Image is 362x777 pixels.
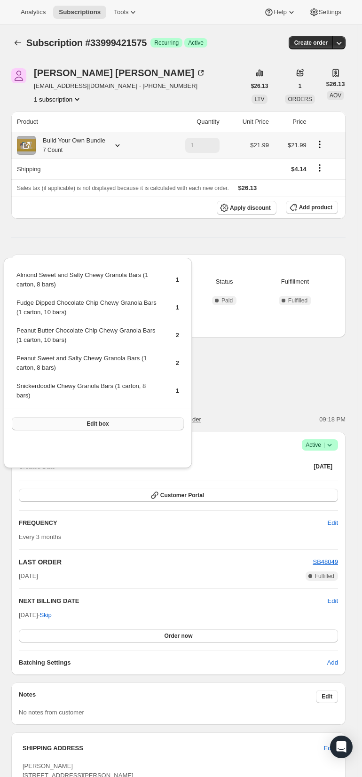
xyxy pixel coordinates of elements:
button: [DATE] [308,460,338,473]
span: Fulfilled [288,297,307,304]
h2: NEXT BILLING DATE [19,596,328,606]
span: $21.99 [288,142,307,149]
span: Edit [324,744,334,753]
button: Add [322,655,344,670]
span: Every 3 months [19,533,61,540]
span: No notes from customer [19,709,84,716]
span: Sales tax (if applicable) is not displayed because it is calculated with each new order. [17,185,229,191]
span: [DATE] · [19,611,52,618]
th: Product [11,111,161,132]
span: [PERSON_NAME] created the subscription order. [39,416,201,423]
span: 2 [176,332,179,339]
span: 09:18 PM [319,415,346,424]
button: Settings [304,6,347,19]
h2: LAST ORDER [19,557,313,567]
button: Edit box [12,417,184,430]
span: $26.13 [251,82,268,90]
div: Build Your Own Bundle [36,136,105,155]
span: 2 [176,359,179,366]
span: Edit box [87,420,109,428]
button: Edit [318,741,340,756]
button: Add product [286,201,338,214]
small: 7 Count [43,147,63,153]
span: Tools [114,8,128,16]
div: [PERSON_NAME] [PERSON_NAME] [34,68,205,78]
span: 1 [176,304,179,311]
span: Edit [328,518,338,528]
button: Product actions [312,139,327,150]
span: Edit [322,693,332,700]
span: [DATE] [19,571,38,581]
h3: SHIPPING ADDRESS [23,744,324,753]
span: Subscription #33999421575 [26,38,147,48]
div: Open Intercom Messenger [330,736,353,758]
td: Almond Sweet and Salty Chewy Granola Bars (1 carton, 8 bars) [16,270,160,297]
button: Customer Portal [19,489,338,502]
button: Analytics [15,6,51,19]
span: LTV [254,96,264,103]
button: Tools [108,6,143,19]
button: Skip [34,608,57,623]
span: Subscriptions [59,8,101,16]
button: Subscriptions [53,6,106,19]
span: $26.13 [326,79,345,89]
span: $26.13 [238,184,257,191]
span: Apply discount [230,204,271,212]
h6: Batching Settings [19,658,327,667]
span: AOV [330,92,341,99]
span: 1 [299,82,302,90]
button: Create order [289,36,333,49]
span: Settings [319,8,341,16]
a: View order [172,416,201,423]
span: Fulfillment [258,277,332,286]
span: Active [188,39,204,47]
th: Quantity [161,111,222,132]
th: Unit Price [222,111,272,132]
span: Create order [294,39,328,47]
button: Edit [316,690,338,703]
h3: Notes [19,690,316,703]
button: 1 [293,79,307,93]
span: Add product [299,204,332,211]
span: Paid [221,297,233,304]
span: ORDERS [288,96,312,103]
span: Customer Portal [160,492,204,499]
span: [EMAIL_ADDRESS][DOMAIN_NAME] · [PHONE_NUMBER] [34,81,205,91]
button: Help [259,6,301,19]
td: Peanut Sweet and Salty Chewy Granola Bars (1 carton, 8 bars) [16,353,160,380]
button: Order now [19,629,338,642]
span: Skip [40,610,52,620]
td: Fudge Dipped Chocolate Chip Chewy Granola Bars (1 carton, 10 bars) [16,298,160,325]
a: SB48049 [313,558,338,565]
h2: FREQUENCY [19,518,328,528]
th: Price [272,111,309,132]
span: Add [327,658,338,667]
span: 1 [176,387,179,394]
button: Product actions [34,95,82,104]
td: Snickerdoodle Chewy Granola Bars (1 carton, 8 bars) [16,381,160,408]
button: Edit [322,515,344,531]
span: Kyle Hansen [11,68,26,83]
button: Subscriptions [11,36,24,49]
span: Status [197,277,252,286]
span: Order now [164,632,192,640]
span: $21.99 [250,142,269,149]
button: $26.13 [245,79,274,93]
button: SB48049 [313,557,338,567]
button: Edit [328,596,338,606]
span: [DATE] [314,463,332,470]
span: Active [306,440,334,450]
th: Shipping [11,159,161,179]
span: Fulfilled [315,572,334,580]
span: Help [274,8,286,16]
button: Apply discount [217,201,276,215]
span: | [323,441,325,449]
span: Analytics [21,8,46,16]
td: Peanut Butter Chocolate Chip Chewy Granola Bars (1 carton, 10 bars) [16,325,160,352]
span: 1 [176,276,179,283]
span: Recurring [154,39,179,47]
span: $4.14 [291,166,307,173]
button: Shipping actions [312,163,327,173]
